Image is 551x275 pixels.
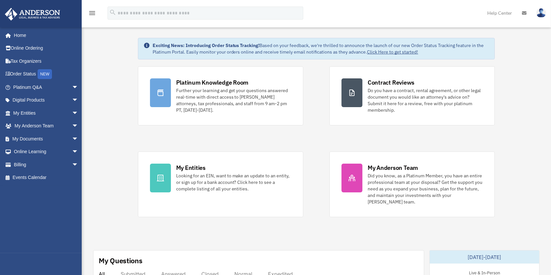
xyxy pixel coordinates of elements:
[99,256,142,266] div: My Questions
[5,29,85,42] a: Home
[5,158,88,171] a: Billingarrow_drop_down
[430,251,540,264] div: [DATE]-[DATE]
[176,172,291,192] div: Looking for an EIN, want to make an update to an entity, or sign up for a bank account? Click her...
[72,132,85,146] span: arrow_drop_down
[176,164,206,172] div: My Entities
[38,69,52,79] div: NEW
[329,66,495,125] a: Contract Reviews Do you have a contract, rental agreement, or other legal document you would like...
[176,87,291,113] div: Further your learning and get your questions answered real-time with direct access to [PERSON_NAM...
[5,81,88,94] a: Platinum Q&Aarrow_drop_down
[5,171,88,184] a: Events Calendar
[72,81,85,94] span: arrow_drop_down
[153,42,490,55] div: Based on your feedback, we're thrilled to announce the launch of our new Order Status Tracking fe...
[536,8,546,18] img: User Pic
[368,78,414,87] div: Contract Reviews
[5,145,88,158] a: Online Learningarrow_drop_down
[329,152,495,217] a: My Anderson Team Did you know, as a Platinum Member, you have an entire professional team at your...
[72,120,85,133] span: arrow_drop_down
[368,87,483,113] div: Do you have a contract, rental agreement, or other legal document you would like an attorney's ad...
[88,9,96,17] i: menu
[72,158,85,171] span: arrow_drop_down
[5,68,88,81] a: Order StatusNEW
[367,49,418,55] a: Click Here to get started!
[176,78,249,87] div: Platinum Knowledge Room
[5,132,88,145] a: My Documentsarrow_drop_down
[153,42,260,48] strong: Exciting News: Introducing Order Status Tracking!
[5,42,88,55] a: Online Ordering
[5,106,88,120] a: My Entitiesarrow_drop_down
[368,164,418,172] div: My Anderson Team
[72,106,85,120] span: arrow_drop_down
[5,94,88,107] a: Digital Productsarrow_drop_down
[72,94,85,107] span: arrow_drop_down
[88,11,96,17] a: menu
[5,55,88,68] a: Tax Organizers
[5,120,88,133] a: My Anderson Teamarrow_drop_down
[368,172,483,205] div: Did you know, as a Platinum Member, you have an entire professional team at your disposal? Get th...
[3,8,62,21] img: Anderson Advisors Platinum Portal
[72,145,85,159] span: arrow_drop_down
[138,152,303,217] a: My Entities Looking for an EIN, want to make an update to an entity, or sign up for a bank accoun...
[109,9,116,16] i: search
[138,66,303,125] a: Platinum Knowledge Room Further your learning and get your questions answered real-time with dire...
